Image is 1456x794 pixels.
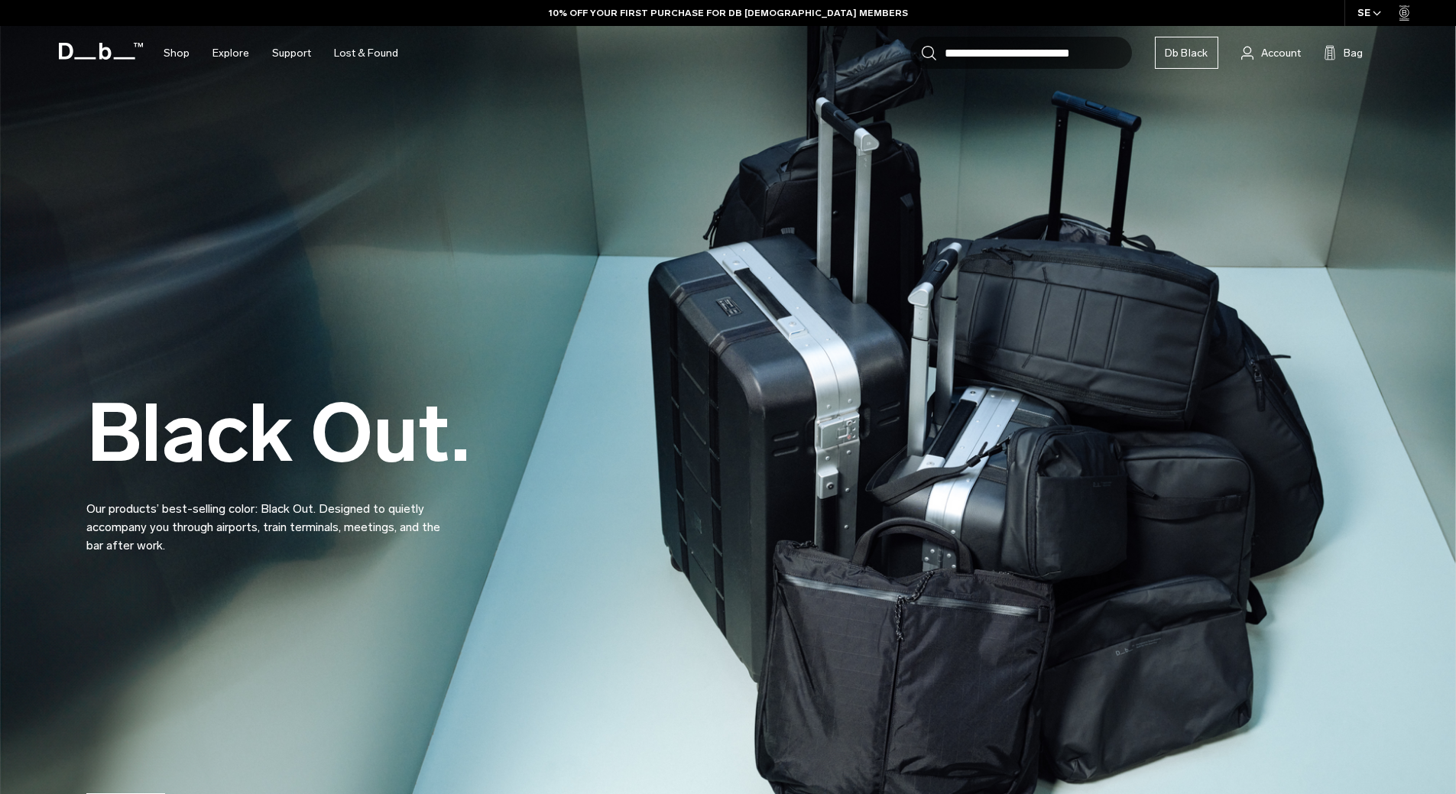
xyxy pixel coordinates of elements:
p: Our products’ best-selling color: Black Out. Designed to quietly accompany you through airports, ... [86,481,453,555]
a: Db Black [1155,37,1218,69]
span: Bag [1344,45,1363,61]
a: Lost & Found [334,26,398,80]
h2: Black Out. [86,394,470,474]
a: Explore [212,26,249,80]
nav: Main Navigation [152,26,410,80]
a: Shop [164,26,190,80]
button: Bag [1324,44,1363,62]
span: Account [1261,45,1301,61]
a: Account [1241,44,1301,62]
a: 10% OFF YOUR FIRST PURCHASE FOR DB [DEMOGRAPHIC_DATA] MEMBERS [549,6,908,20]
a: Support [272,26,311,80]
